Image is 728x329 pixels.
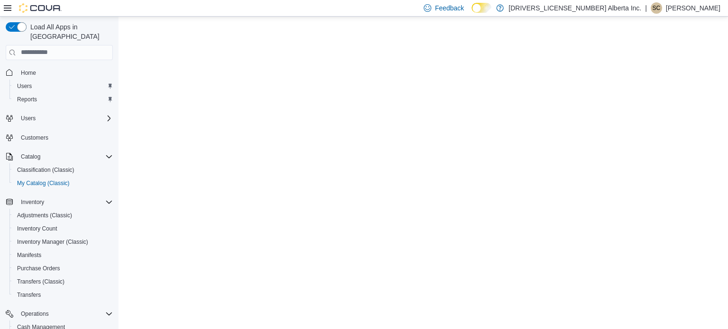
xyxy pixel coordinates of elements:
[17,278,64,285] span: Transfers (Classic)
[21,115,36,122] span: Users
[17,308,113,320] span: Operations
[17,67,113,79] span: Home
[13,289,113,301] span: Transfers
[13,80,113,92] span: Users
[435,3,464,13] span: Feedback
[13,263,113,274] span: Purchase Orders
[13,236,113,248] span: Inventory Manager (Classic)
[2,307,117,320] button: Operations
[653,2,661,14] span: SC
[13,236,92,248] a: Inventory Manager (Classic)
[17,308,53,320] button: Operations
[17,179,70,187] span: My Catalog (Classic)
[9,262,117,275] button: Purchase Orders
[13,94,113,105] span: Reports
[13,263,64,274] a: Purchase Orders
[17,225,57,232] span: Inventory Count
[21,134,48,142] span: Customers
[19,3,62,13] img: Cova
[13,164,113,176] span: Classification (Classic)
[2,150,117,163] button: Catalog
[17,166,74,174] span: Classification (Classic)
[645,2,647,14] p: |
[13,276,113,287] span: Transfers (Classic)
[651,2,662,14] div: Shelley Crossman
[13,178,113,189] span: My Catalog (Classic)
[13,178,73,189] a: My Catalog (Classic)
[2,131,117,144] button: Customers
[17,196,113,208] span: Inventory
[17,82,32,90] span: Users
[21,310,49,318] span: Operations
[17,265,60,272] span: Purchase Orders
[17,113,113,124] span: Users
[2,196,117,209] button: Inventory
[17,238,88,246] span: Inventory Manager (Classic)
[13,94,41,105] a: Reports
[9,222,117,235] button: Inventory Count
[472,3,491,13] input: Dark Mode
[13,249,45,261] a: Manifests
[17,96,37,103] span: Reports
[13,223,61,234] a: Inventory Count
[9,288,117,302] button: Transfers
[17,251,41,259] span: Manifests
[9,177,117,190] button: My Catalog (Classic)
[2,66,117,80] button: Home
[666,2,720,14] p: [PERSON_NAME]
[17,196,48,208] button: Inventory
[17,67,40,79] a: Home
[13,223,113,234] span: Inventory Count
[9,275,117,288] button: Transfers (Classic)
[17,151,44,162] button: Catalog
[13,210,113,221] span: Adjustments (Classic)
[9,209,117,222] button: Adjustments (Classic)
[9,235,117,249] button: Inventory Manager (Classic)
[509,2,641,14] p: [DRIVERS_LICENSE_NUMBER] Alberta Inc.
[21,198,44,206] span: Inventory
[13,289,45,301] a: Transfers
[21,153,40,160] span: Catalog
[13,80,36,92] a: Users
[17,212,72,219] span: Adjustments (Classic)
[21,69,36,77] span: Home
[17,113,39,124] button: Users
[9,80,117,93] button: Users
[17,132,52,143] a: Customers
[13,164,78,176] a: Classification (Classic)
[9,163,117,177] button: Classification (Classic)
[9,93,117,106] button: Reports
[27,22,113,41] span: Load All Apps in [GEOGRAPHIC_DATA]
[13,249,113,261] span: Manifests
[17,151,113,162] span: Catalog
[9,249,117,262] button: Manifests
[17,291,41,299] span: Transfers
[17,132,113,143] span: Customers
[13,276,68,287] a: Transfers (Classic)
[13,210,76,221] a: Adjustments (Classic)
[2,112,117,125] button: Users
